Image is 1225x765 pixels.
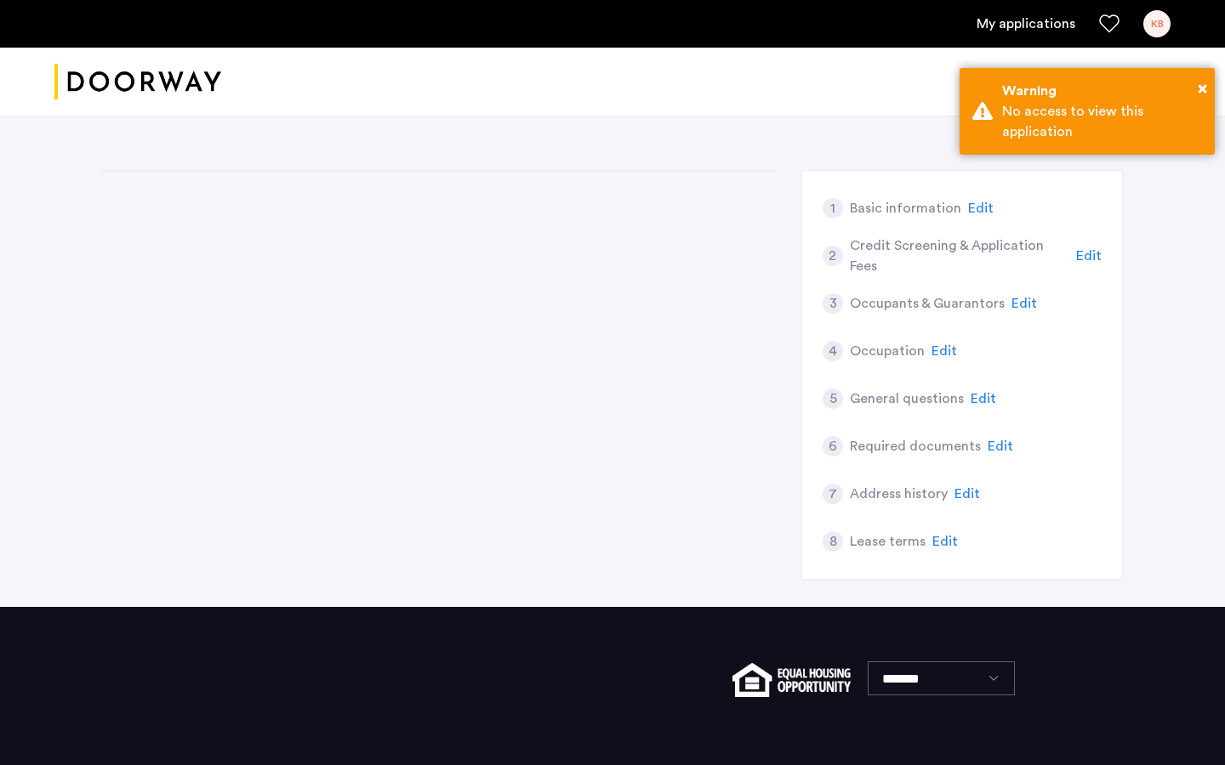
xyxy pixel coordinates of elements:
h5: Occupation [850,341,925,361]
span: Edit [932,344,957,358]
div: 7 [823,484,843,504]
span: Edit [968,201,994,215]
img: logo [54,50,221,114]
img: equal-housing.png [732,663,851,697]
div: 8 [823,531,843,552]
a: Cazamio logo [54,50,221,114]
h5: Occupants & Guarantors [850,293,1005,314]
div: 2 [823,246,843,266]
span: Edit [988,439,1013,453]
select: Language select [868,661,1015,695]
div: 1 [823,198,843,218]
div: No access to view this application [1002,101,1202,142]
div: 6 [823,436,843,456]
h5: Required documents [850,436,981,456]
span: Edit [932,535,958,548]
a: My application [977,14,1075,34]
div: Warning [1002,81,1202,101]
div: 3 [823,293,843,314]
h5: Lease terms [850,531,926,552]
h5: General questions [850,388,964,409]
button: Close [1198,76,1207,101]
h5: Basic information [850,198,961,218]
h5: Credit Screening & Application Fees [850,235,1070,276]
span: × [1198,80,1207,97]
h5: Address history [850,484,948,504]
span: Edit [954,487,980,501]
div: 5 [823,388,843,409]
div: 4 [823,341,843,361]
span: Edit [971,392,996,405]
span: Edit [1011,297,1037,310]
div: KB [1143,10,1171,37]
a: Favorites [1099,14,1120,34]
span: Edit [1076,249,1102,263]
